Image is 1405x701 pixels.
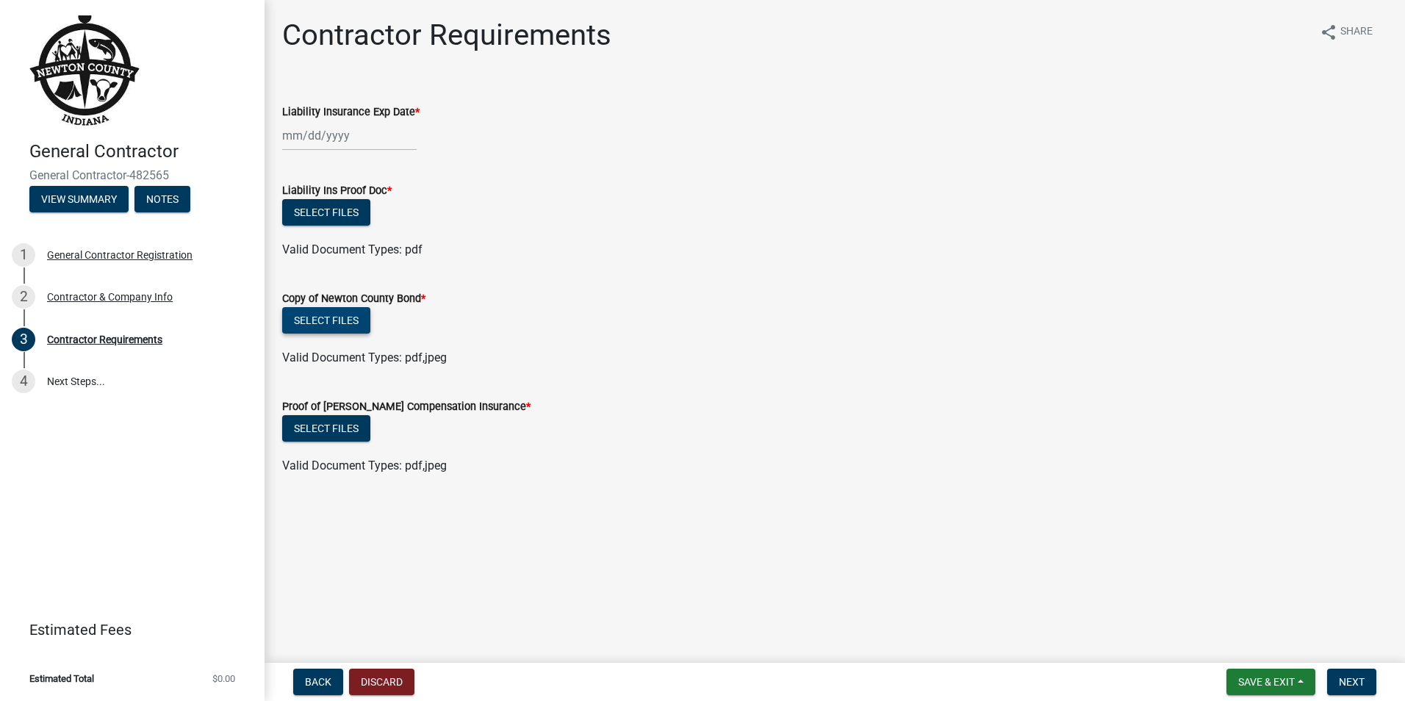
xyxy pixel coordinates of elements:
div: 4 [12,370,35,393]
div: 1 [12,243,35,267]
div: 2 [12,285,35,309]
button: Save & Exit [1226,669,1315,695]
h4: General Contractor [29,141,253,162]
span: Back [305,676,331,688]
a: Estimated Fees [12,615,241,644]
div: Contractor Requirements [47,334,162,345]
span: Share [1340,24,1373,41]
span: General Contractor-482565 [29,168,235,182]
i: share [1320,24,1337,41]
button: Select files [282,307,370,334]
div: Contractor & Company Info [47,292,173,302]
button: Notes [134,186,190,212]
div: General Contractor Registration [47,250,193,260]
span: Next [1339,676,1365,688]
button: Select files [282,199,370,226]
img: Newton County, Indiana [29,15,140,126]
label: Proof of [PERSON_NAME] Compensation Insurance [282,402,531,412]
span: Estimated Total [29,674,94,683]
wm-modal-confirm: Notes [134,194,190,206]
span: Valid Document Types: pdf,jpeg [282,350,447,364]
button: View Summary [29,186,129,212]
label: Copy of Newton County Bond [282,294,425,304]
h1: Contractor Requirements [282,18,611,53]
button: shareShare [1308,18,1384,46]
button: Select files [282,415,370,442]
label: Liability Insurance Exp Date [282,107,420,118]
label: Liability Ins Proof Doc [282,186,392,196]
input: mm/dd/yyyy [282,121,417,151]
button: Discard [349,669,414,695]
div: 3 [12,328,35,351]
button: Next [1327,669,1376,695]
button: Back [293,669,343,695]
span: Valid Document Types: pdf,jpeg [282,459,447,472]
span: $0.00 [212,674,235,683]
wm-modal-confirm: Summary [29,194,129,206]
span: Save & Exit [1238,676,1295,688]
span: Valid Document Types: pdf [282,242,423,256]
